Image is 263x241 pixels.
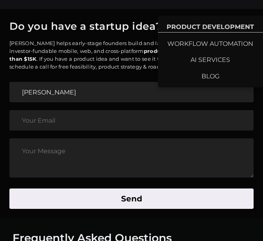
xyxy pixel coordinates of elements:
input: Your Email [9,110,254,130]
a: AI SERVICES [158,49,263,65]
p: [PERSON_NAME] helps early-stage founders build and launch revenue-generating, investor-fundable m... [9,39,254,71]
a: WORKFLOW AUTOMATION [158,33,263,49]
input: Your Name [9,82,254,102]
button: Send [9,188,254,209]
a: BLOG [158,65,263,82]
h1: Do you have a startup idea? [9,18,254,34]
a: PRODUCT DEVELOPMENT [158,16,263,33]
